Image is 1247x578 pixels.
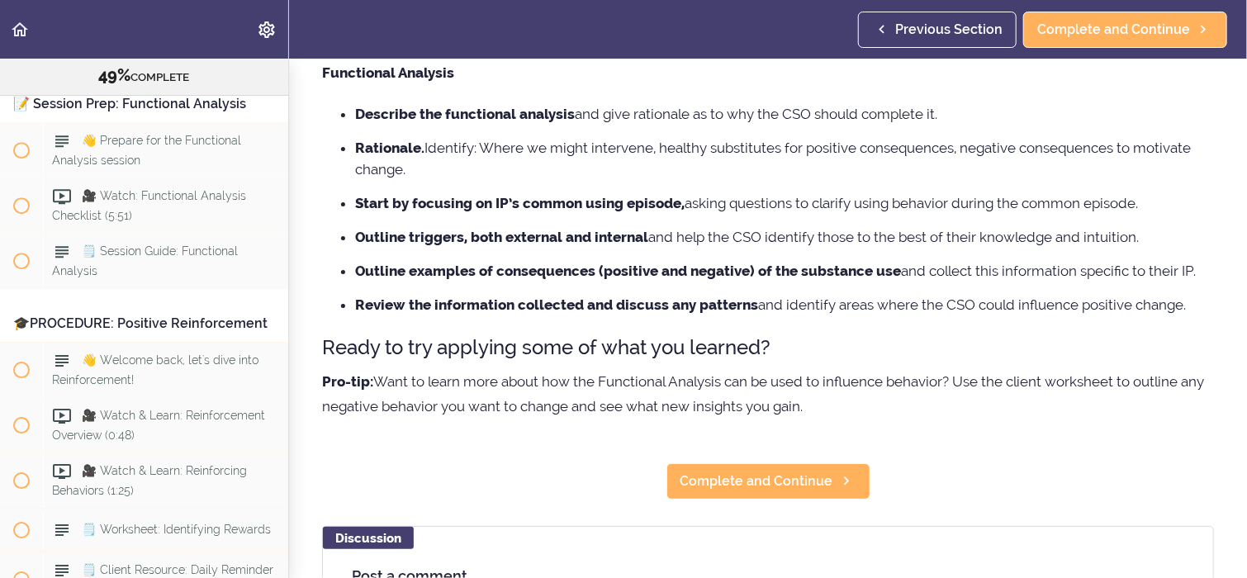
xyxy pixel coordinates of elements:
[666,463,870,500] a: Complete and Continue
[52,464,247,496] span: 🎥 Watch & Learn: Reinforcing Behaviors (1:25)
[52,135,241,167] span: 👋 Prepare for the Functional Analysis session
[355,137,1214,180] li: Identify: Where we might intervene, healthy substitutes for positive consequences, negative conse...
[323,527,414,549] div: Discussion
[680,471,833,491] span: Complete and Continue
[1023,12,1227,48] a: Complete and Continue
[355,294,1214,315] li: and identify areas where the CSO could influence positive change.
[1037,20,1190,40] span: Complete and Continue
[322,64,454,81] strong: Functional Analysis
[322,373,373,390] strong: Pro-tip:
[322,369,1214,419] p: Want to learn more about how the Functional Analysis can be used to influence behavior? Use the c...
[257,20,277,40] svg: Settings Menu
[355,296,758,313] strong: Review the information collected and discuss any patterns
[355,195,685,211] strong: Start by focusing on IP’s common using episode,
[99,65,131,85] span: 49%
[10,20,30,40] svg: Back to course curriculum
[355,263,901,279] strong: Outline examples of consequences (positive and negative) of the substance use
[82,523,271,536] span: 🗒️ Worksheet: Identifying Rewards
[355,226,1214,248] li: and help the CSO identify those to the best of their knowledge and intuition.
[52,409,265,441] span: 🎥 Watch & Learn: Reinforcement Overview (0:48)
[52,353,258,386] span: 👋 Welcome back, let's dive into Reinforcement!
[858,12,1017,48] a: Previous Section
[21,65,268,87] div: COMPLETE
[52,245,238,277] span: 🗒️ Session Guide: Functional Analysis
[322,334,1214,361] h3: Ready to try applying some of what you learned?
[355,229,648,245] strong: Outline triggers, both external and internal
[355,106,575,122] strong: Describe the functional analysis
[355,140,424,156] strong: Rationale.
[895,20,1003,40] span: Previous Section
[52,190,246,222] span: 🎥 Watch: Functional Analysis Checklist (5:51)
[355,192,1214,214] li: asking questions to clarify using behavior during the common episode.
[355,260,1214,282] li: and collect this information specific to their IP.
[355,103,1214,125] li: and give rationale as to why the CSO should complete it.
